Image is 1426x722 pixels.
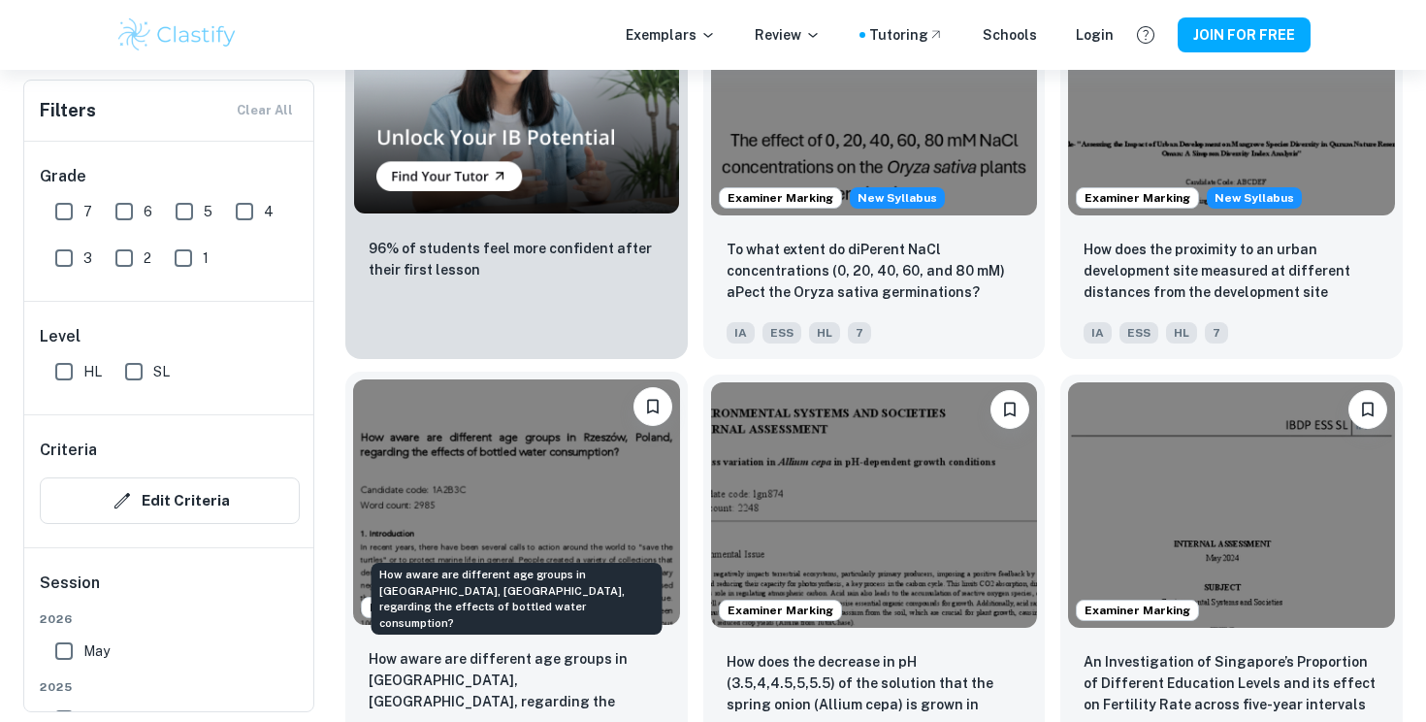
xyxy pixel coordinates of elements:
div: Starting from the May 2026 session, the ESS IA requirements have changed. We created this exempla... [850,187,945,209]
h6: Filters [40,97,96,124]
span: 2026 [40,610,300,628]
span: Examiner Marking [1077,189,1198,207]
img: ESS IA example thumbnail: How aware are different age groups in Rz [353,379,680,624]
span: May [83,640,110,662]
span: 6 [144,201,152,222]
span: 1 [203,247,209,269]
span: ESS [762,322,801,344]
span: 3 [83,247,92,269]
h6: Level [40,325,300,348]
button: JOIN FOR FREE [1178,17,1311,52]
span: IA [1084,322,1112,344]
span: Examiner Marking [720,602,841,619]
a: Login [1076,24,1114,46]
a: Tutoring [869,24,944,46]
span: 5 [204,201,212,222]
button: Please log in to bookmark exemplars [633,387,672,426]
button: Edit Criteria [40,477,300,524]
div: Starting from the May 2026 session, the ESS IA requirements have changed. We created this exempla... [1207,187,1302,209]
span: 7 [1205,322,1228,344]
p: How aware are different age groups in Rzeszów, Poland, regarding the effects of bottled water con... [369,648,664,714]
img: Clastify logo [115,16,239,54]
span: New Syllabus [1207,187,1302,209]
h6: Criteria [40,439,97,462]
p: How does the proximity to an urban development site measured at different distances from the deve... [1084,239,1379,305]
div: How aware are different age groups in [GEOGRAPHIC_DATA], [GEOGRAPHIC_DATA], regarding the effects... [372,563,663,635]
img: ESS IA example thumbnail: An Investigation of Singapore’s Proporti [1068,382,1395,627]
a: Schools [983,24,1037,46]
button: Please log in to bookmark exemplars [1348,390,1387,429]
p: Exemplars [626,24,716,46]
button: Help and Feedback [1129,18,1162,51]
p: To what extent do diPerent NaCl concentrations (0, 20, 40, 60, and 80 mM) aPect the Oryza sativa ... [727,239,1022,303]
span: 2025 [40,678,300,696]
span: 4 [264,201,274,222]
span: HL [83,361,102,382]
p: Review [755,24,821,46]
img: ESS IA example thumbnail: How does the decrease in pH (3.5,4,4.5,5 [711,382,1038,627]
p: An Investigation of Singapore’s Proportion of Different Education Levels and its effect on Fertil... [1084,651,1379,715]
button: Please log in to bookmark exemplars [990,390,1029,429]
span: IA [727,322,755,344]
span: 2 [144,247,151,269]
span: HL [809,322,840,344]
span: New Syllabus [850,187,945,209]
span: HL [1166,322,1197,344]
p: 96% of students feel more confident after their first lesson [369,238,664,280]
span: Examiner Marking [720,189,841,207]
span: 7 [83,201,92,222]
span: Examiner Marking [1077,602,1198,619]
span: SL [153,361,170,382]
h6: Grade [40,165,300,188]
span: ESS [1119,322,1158,344]
h6: Session [40,572,300,610]
p: How does the decrease in pH (3.5,4,4.5,5,5.5) of the solution that the spring onion (Allium cepa)... [727,651,1022,717]
span: 7 [848,322,871,344]
span: Examiner Marking [362,599,483,616]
